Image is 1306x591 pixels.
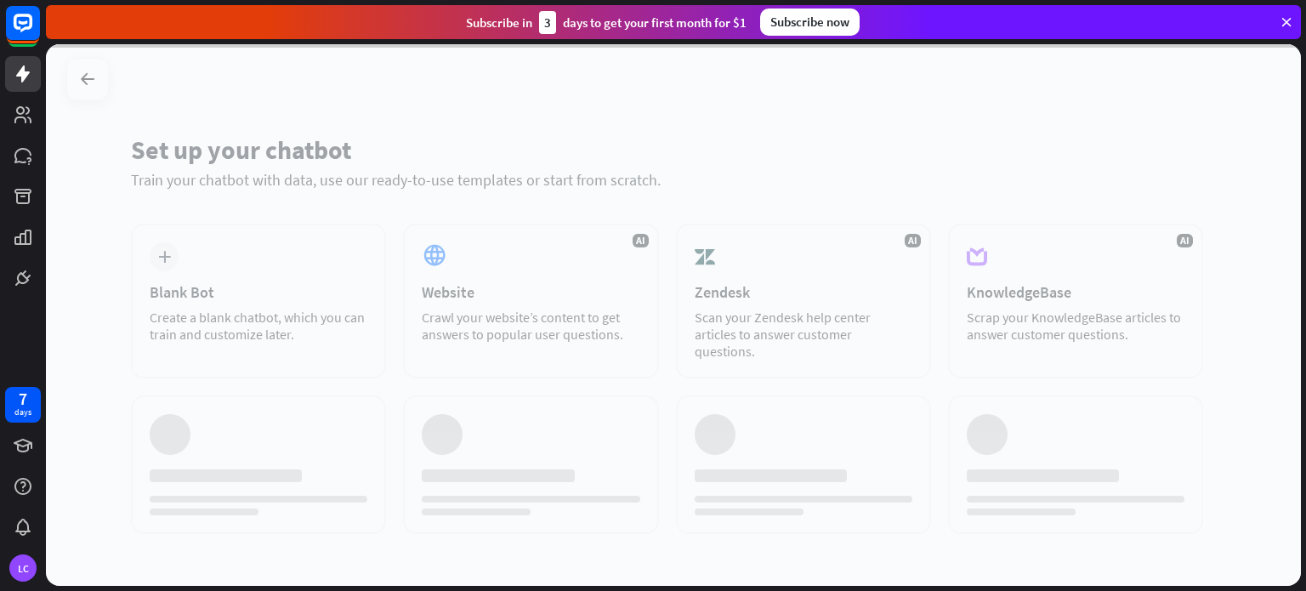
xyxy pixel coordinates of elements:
[5,387,41,423] a: 7 days
[466,11,747,34] div: Subscribe in days to get your first month for $1
[539,11,556,34] div: 3
[9,554,37,582] div: LC
[760,9,860,36] div: Subscribe now
[14,406,31,418] div: days
[19,391,27,406] div: 7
